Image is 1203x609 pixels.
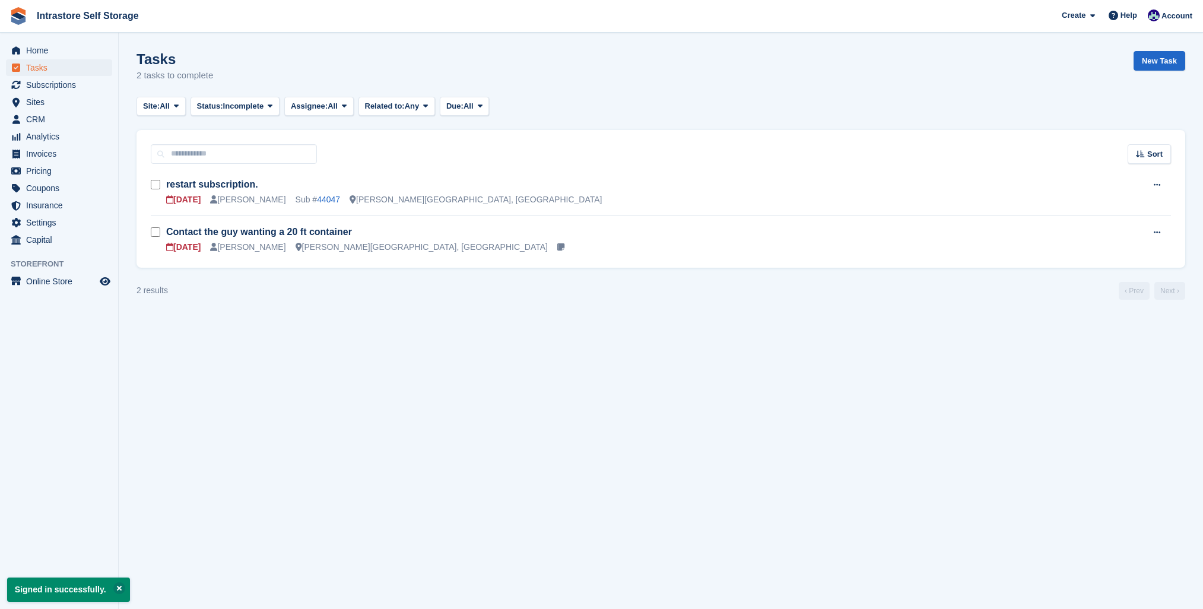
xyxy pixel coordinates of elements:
span: Pricing [26,163,97,179]
a: menu [6,77,112,93]
a: Next [1154,282,1185,300]
span: Sort [1147,148,1163,160]
button: Status: Incomplete [191,97,280,116]
span: Sites [26,94,97,110]
div: [DATE] [166,241,201,253]
a: Contact the guy wanting a 20 ft container [166,227,352,237]
h1: Tasks [137,51,213,67]
a: menu [6,128,112,145]
a: menu [6,163,112,179]
span: Help [1121,9,1137,21]
span: Account [1161,10,1192,22]
span: Storefront [11,258,118,270]
img: stora-icon-8386f47178a22dfd0bd8f6a31ec36ba5ce8667c1dd55bd0f319d3a0aa187defe.svg [9,7,27,25]
div: 2 results [137,284,168,297]
div: Sub # [296,194,341,206]
a: menu [6,42,112,59]
a: menu [6,111,112,128]
span: All [464,100,474,112]
span: Status: [197,100,223,112]
button: Site: All [137,97,186,116]
span: Analytics [26,128,97,145]
a: 44047 [317,195,340,204]
a: Preview store [98,274,112,288]
a: Intrastore Self Storage [32,6,144,26]
span: Due: [446,100,464,112]
span: Subscriptions [26,77,97,93]
a: menu [6,273,112,290]
img: Mathew Tremewan [1148,9,1160,21]
p: Signed in successfully. [7,578,130,602]
p: 2 tasks to complete [137,69,213,83]
button: Related to: Any [358,97,435,116]
span: All [328,100,338,112]
span: Online Store [26,273,97,290]
a: menu [6,214,112,231]
span: Invoices [26,145,97,162]
span: Home [26,42,97,59]
a: menu [6,197,112,214]
span: Insurance [26,197,97,214]
span: CRM [26,111,97,128]
button: Due: All [440,97,489,116]
span: Create [1062,9,1085,21]
a: menu [6,180,112,196]
div: [DATE] [166,194,201,206]
div: [PERSON_NAME][GEOGRAPHIC_DATA], [GEOGRAPHIC_DATA] [350,194,602,206]
div: [PERSON_NAME] [210,241,285,253]
div: [PERSON_NAME] [210,194,285,206]
span: Assignee: [291,100,328,112]
a: menu [6,59,112,76]
span: Site: [143,100,160,112]
button: Assignee: All [284,97,354,116]
div: [PERSON_NAME][GEOGRAPHIC_DATA], [GEOGRAPHIC_DATA] [296,241,548,253]
span: Incomplete [223,100,264,112]
span: All [160,100,170,112]
span: Tasks [26,59,97,76]
a: menu [6,145,112,162]
span: Settings [26,214,97,231]
nav: Page [1116,282,1188,300]
a: Previous [1119,282,1150,300]
a: menu [6,94,112,110]
a: New Task [1134,51,1185,71]
span: Coupons [26,180,97,196]
a: restart subscription. [166,179,258,189]
span: Any [405,100,420,112]
span: Capital [26,231,97,248]
a: menu [6,231,112,248]
span: Related to: [365,100,405,112]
